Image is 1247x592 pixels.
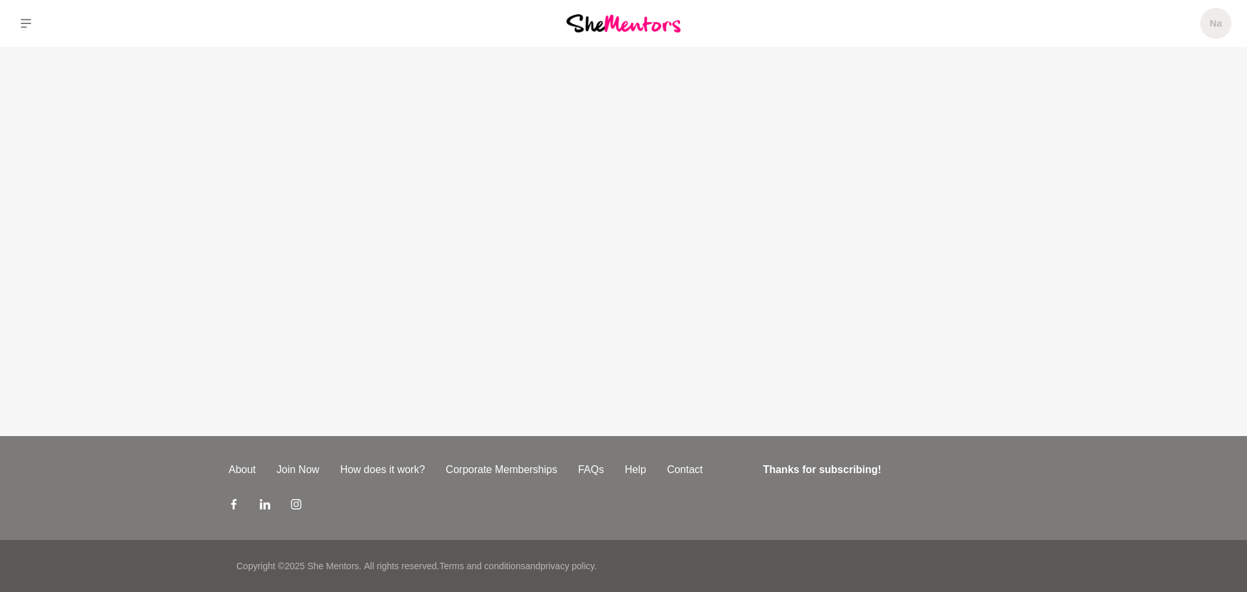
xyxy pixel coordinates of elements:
[229,498,239,514] a: Facebook
[218,462,266,478] a: About
[1209,18,1222,30] h5: Na
[568,462,614,478] a: FAQs
[266,462,330,478] a: Join Now
[260,498,270,514] a: LinkedIn
[614,462,657,478] a: Help
[566,14,681,32] img: She Mentors Logo
[1200,8,1231,39] a: Na
[763,462,1011,478] h4: Thanks for subscribing!
[364,560,596,573] p: All rights reserved. and .
[439,561,525,571] a: Terms and conditions
[435,462,568,478] a: Corporate Memberships
[236,560,361,573] p: Copyright © 2025 She Mentors .
[330,462,436,478] a: How does it work?
[657,462,713,478] a: Contact
[540,561,594,571] a: privacy policy
[291,498,301,514] a: Instagram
